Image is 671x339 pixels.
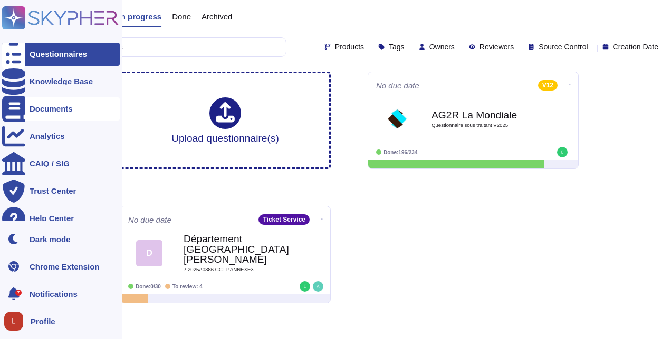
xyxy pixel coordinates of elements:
[389,43,405,51] span: Tags
[429,43,455,51] span: Owners
[30,290,78,298] span: Notifications
[2,97,120,121] a: Documents
[31,317,55,325] span: Profile
[2,152,120,175] a: CAIQ / SIG
[184,267,289,272] span: 7 2025A0386 CCTP ANNEXE3
[42,38,286,56] input: Search by keywords
[2,43,120,66] a: Questionnaires
[30,159,70,167] div: CAIQ / SIG
[184,234,289,264] b: Département [GEOGRAPHIC_DATA][PERSON_NAME]
[538,80,558,91] div: V12
[539,43,588,51] span: Source Control
[384,106,410,132] img: Logo
[172,284,203,290] span: To review: 4
[30,132,65,140] div: Analytics
[2,180,120,203] a: Trust Center
[376,82,419,89] span: No due date
[30,214,74,222] div: Help Center
[171,97,279,143] div: Upload questionnaire(s)
[30,105,73,113] div: Documents
[30,77,93,85] div: Knowledge Base
[30,50,87,58] div: Questionnaires
[15,290,22,296] div: 7
[136,284,161,290] span: Done: 0/30
[2,310,31,333] button: user
[30,263,100,271] div: Chrome Extension
[4,312,23,331] img: user
[258,214,310,225] div: Ticket Service
[136,240,162,266] div: D
[613,43,658,51] span: Creation Date
[128,216,171,224] span: No due date
[118,13,161,21] span: In progress
[480,43,514,51] span: Reviewers
[557,147,568,157] img: user
[2,207,120,230] a: Help Center
[2,70,120,93] a: Knowledge Base
[172,13,191,21] span: Done
[432,110,537,120] b: AG2R La Mondiale
[384,149,418,155] span: Done: 196/234
[300,281,310,292] img: user
[2,125,120,148] a: Analytics
[335,43,364,51] span: Products
[202,13,232,21] span: Archived
[30,187,76,195] div: Trust Center
[2,255,120,278] a: Chrome Extension
[30,235,71,243] div: Dark mode
[432,123,537,128] span: Questionnaire sous traitant V2025
[313,281,323,292] img: user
